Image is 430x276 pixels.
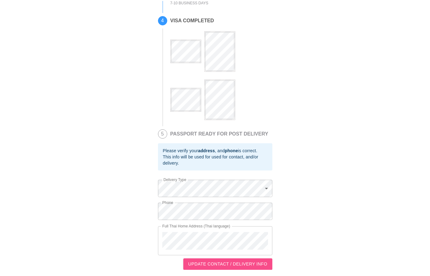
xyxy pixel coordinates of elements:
[158,16,167,25] span: 4
[158,130,167,138] span: 5
[170,131,268,137] h2: PASSPORT READY FOR POST DELIVERY
[198,148,215,153] b: address
[188,260,267,268] span: UPDATE CONTACT / DELIVERY INFO
[170,18,269,24] h2: VISA COMPLETED
[163,154,267,166] div: This info will be used for used for contact, and/or delivery.
[183,258,272,270] button: UPDATE CONTACT / DELIVERY INFO
[163,148,267,154] div: Please verify your , and is correct.
[225,148,238,153] b: phone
